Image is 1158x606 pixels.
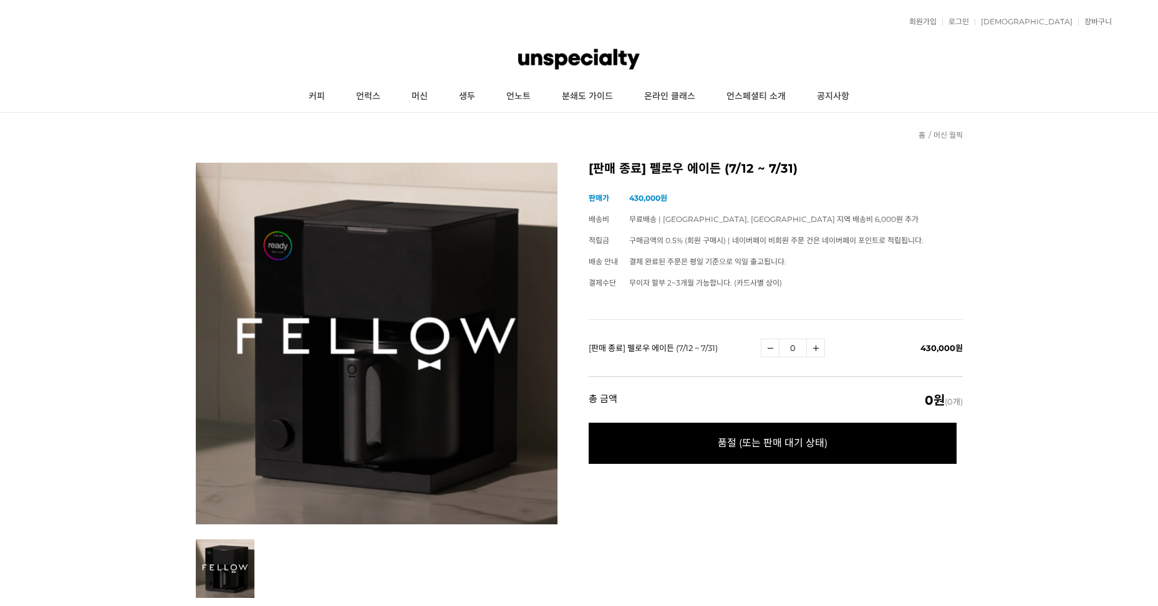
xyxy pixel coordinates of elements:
[293,81,340,112] a: 커피
[761,339,779,357] a: 수량감소
[629,214,919,224] span: 무료배송 | [GEOGRAPHIC_DATA], [GEOGRAPHIC_DATA] 지역 배송비 6,000원 추가
[589,236,609,245] span: 적립금
[629,257,786,266] span: 결제 완료된 주문은 평일 기준으로 익일 출고됩니다.
[975,18,1073,26] a: [DEMOGRAPHIC_DATA]
[629,81,711,112] a: 온라인 클래스
[443,81,491,112] a: 생두
[589,319,761,376] td: [판매 종료] 펠로우 에이든 (7/12 ~ 7/31)
[920,343,963,353] span: 430,000원
[589,394,617,406] strong: 총 금액
[711,81,801,112] a: 언스페셜티 소개
[589,257,618,266] span: 배송 안내
[925,394,963,406] span: (0개)
[491,81,546,112] a: 언노트
[589,214,609,224] span: 배송비
[942,18,969,26] a: 로그인
[340,81,396,112] a: 언럭스
[518,41,639,78] img: 언스페셜티 몰
[629,193,667,203] strong: 430,000원
[919,130,925,140] a: 홈
[629,236,924,245] span: 구매금액의 0.5% (회원 구매시) | 네이버페이 비회원 주문 건은 네이버페이 포인트로 적립됩니다.
[806,339,825,357] a: 수량증가
[589,163,963,175] h2: [판매 종료] 펠로우 에이든 (7/12 ~ 7/31)
[589,278,616,287] span: 결제수단
[934,130,963,140] a: 머신 월픽
[903,18,937,26] a: 회원가입
[589,423,957,464] span: 품절 (또는 판매 대기 상태)
[396,81,443,112] a: 머신
[1078,18,1112,26] a: 장바구니
[546,81,629,112] a: 분쇄도 가이드
[925,393,945,408] em: 0원
[629,278,782,287] span: 무이자 할부 2~3개월 가능합니다. (카드사별 상이)
[196,163,557,524] img: 7월 머신 월픽 FELLOW AIDEN 펠로우 에이든
[589,193,609,203] span: 판매가
[801,81,865,112] a: 공지사항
